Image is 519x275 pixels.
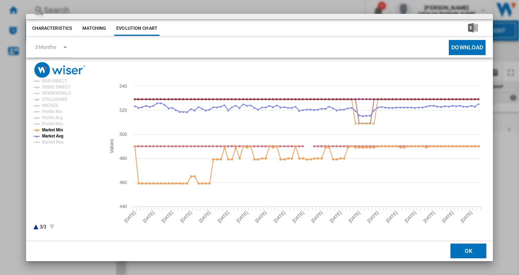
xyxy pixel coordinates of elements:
button: Characteristics [30,21,75,36]
tspan: [DATE] [254,210,267,224]
tspan: 480 [120,156,127,161]
tspan: Profile Max [42,122,64,126]
tspan: Market Max [42,140,64,144]
tspan: 500 [120,132,127,137]
tspan: [DATE] [217,210,230,224]
button: Evolution chart [114,21,160,36]
tspan: STELLISONS [42,97,67,102]
img: logo_wiser_300x94.png [34,62,85,78]
tspan: [DATE] [366,210,379,224]
button: OK [450,244,486,259]
tspan: WICKES [42,103,58,108]
tspan: [DATE] [404,210,417,224]
tspan: 540 [120,84,127,89]
tspan: [DATE] [142,210,155,224]
tspan: [DATE] [291,210,305,224]
tspan: [DATE] [385,210,398,224]
button: Download in Excel [455,21,491,36]
text: 3/3 [40,224,47,230]
tspan: Profile Avg [42,115,63,120]
tspan: RGB DIRECT [42,79,67,83]
tspan: [DATE] [123,210,137,224]
tspan: [DATE] [310,210,324,224]
tspan: 440 [120,204,127,209]
tspan: [DATE] [235,210,248,224]
tspan: [DATE] [441,210,454,224]
tspan: 460 [120,180,127,185]
div: 3 Months [35,44,56,50]
tspan: [DATE] [179,210,193,224]
tspan: Profile Min [42,109,62,114]
tspan: [DATE] [459,210,473,224]
tspan: [DATE] [347,210,361,224]
tspan: [DATE] [328,210,342,224]
tspan: Values [109,139,114,153]
tspan: SPARKWORLD [42,91,71,95]
button: Download [449,40,486,55]
tspan: [DATE] [273,210,286,224]
tspan: SONIC DIRECT [42,85,71,89]
button: Matching [76,21,112,36]
md-dialog: Product popup [26,14,493,262]
tspan: [DATE] [198,210,211,224]
tspan: [DATE] [160,210,174,224]
img: excel-24x24.png [468,23,478,33]
tspan: Market Min [42,128,63,132]
tspan: [DATE] [422,210,436,224]
tspan: 520 [120,108,127,113]
tspan: Market Avg [42,134,63,138]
